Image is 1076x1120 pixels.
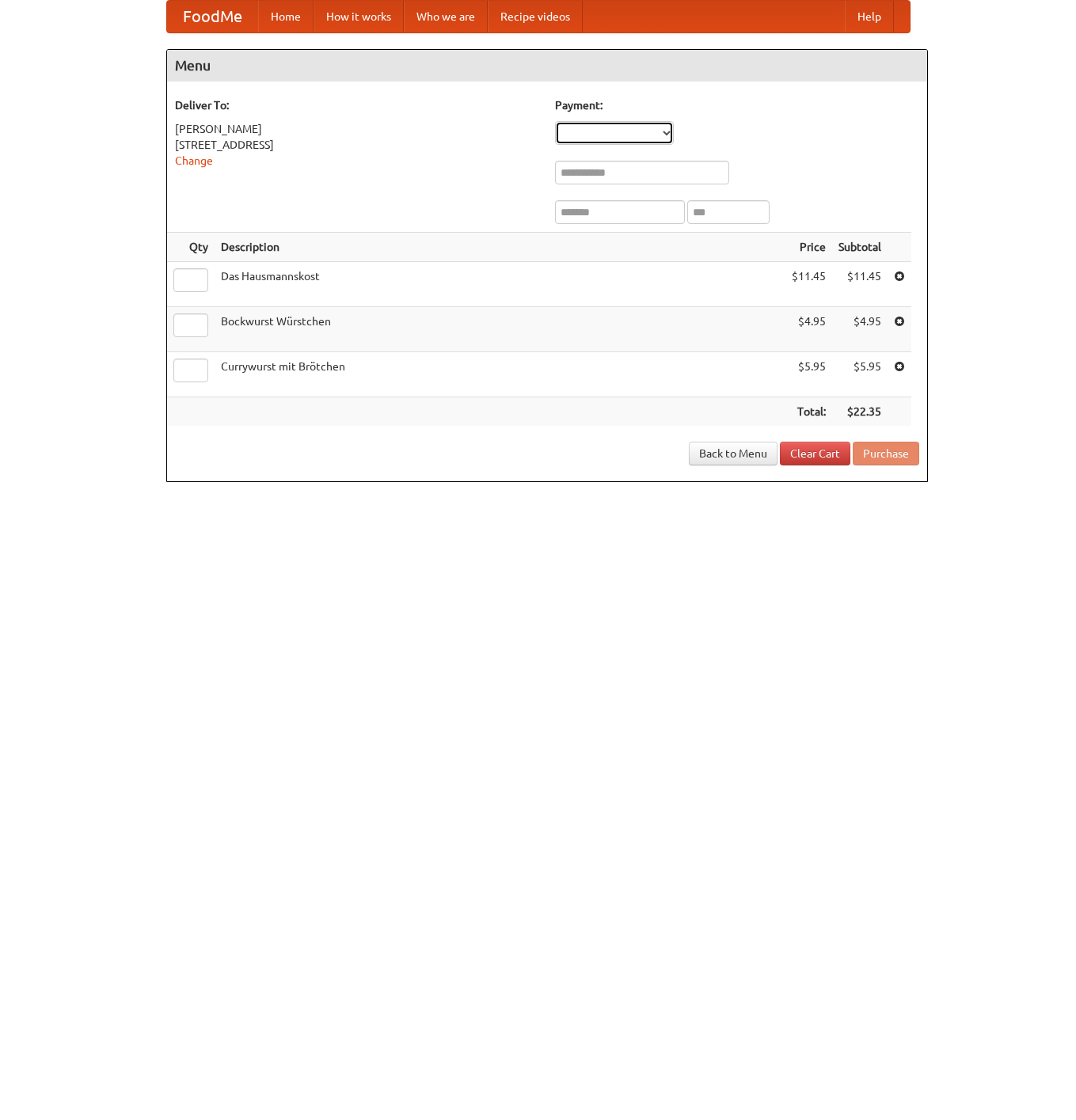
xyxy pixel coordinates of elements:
[167,233,215,262] th: Qty
[785,262,832,307] td: $11.45
[175,121,539,137] div: [PERSON_NAME]
[555,97,919,113] h5: Payment:
[689,442,778,465] a: Back to Menu
[175,137,539,153] div: [STREET_ADDRESS]
[167,1,258,32] a: FoodMe
[258,1,314,32] a: Home
[215,352,785,397] td: Currywurst mit Brötchen
[215,233,785,262] th: Description
[215,262,785,307] td: Das Hausmannskost
[167,50,927,82] h4: Menu
[853,442,919,465] button: Purchase
[314,1,404,32] a: How it works
[215,307,785,352] td: Bockwurst Würstchen
[832,397,888,427] th: $22.35
[832,262,888,307] td: $11.45
[785,397,832,427] th: Total:
[832,233,888,262] th: Subtotal
[488,1,583,32] a: Recipe videos
[785,233,832,262] th: Price
[175,97,539,113] h5: Deliver To:
[404,1,488,32] a: Who we are
[845,1,894,32] a: Help
[780,442,850,465] a: Clear Cart
[175,154,213,167] a: Change
[832,307,888,352] td: $4.95
[832,352,888,397] td: $5.95
[785,307,832,352] td: $4.95
[785,352,832,397] td: $5.95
